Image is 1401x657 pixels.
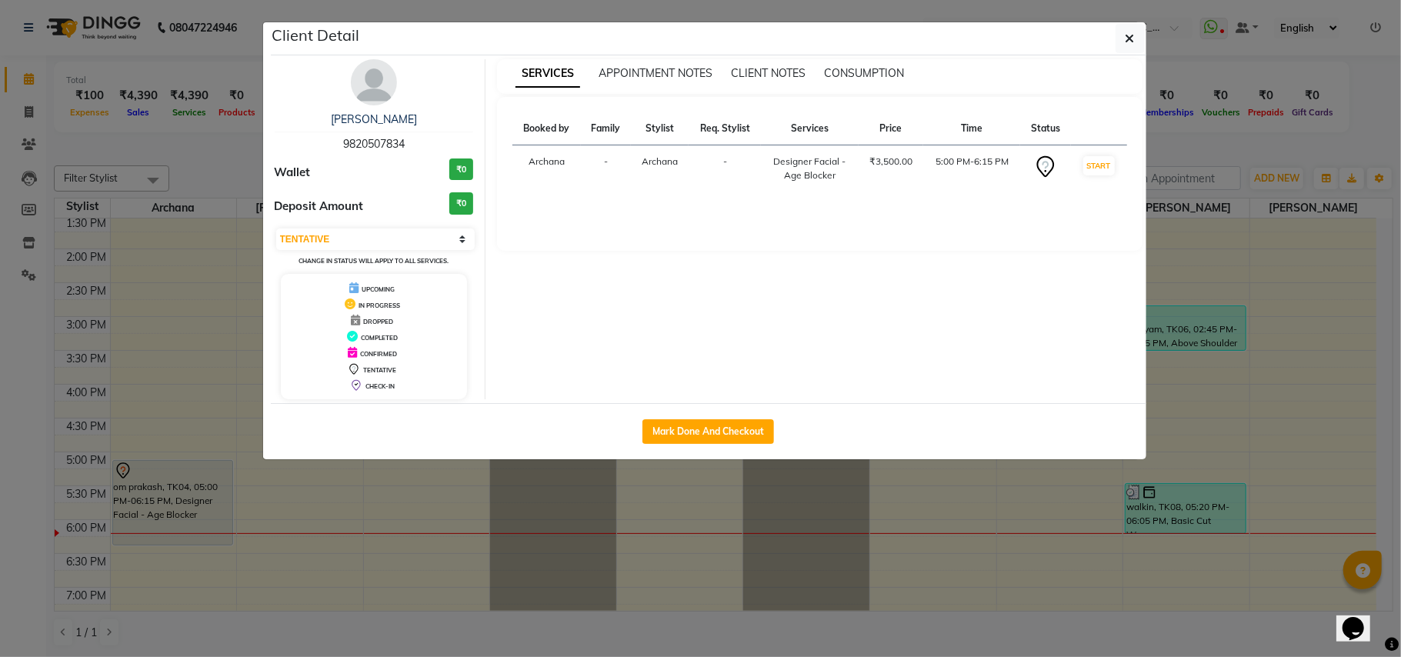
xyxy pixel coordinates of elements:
[360,350,397,358] span: CONFIRMED
[359,302,400,309] span: IN PROGRESS
[642,419,774,444] button: Mark Done And Checkout
[363,318,393,325] span: DROPPED
[859,112,923,145] th: Price
[770,155,849,182] div: Designer Facial - Age Blocker
[1083,156,1115,175] button: START
[923,112,1020,145] th: Time
[631,112,689,145] th: Stylist
[362,285,395,293] span: UPCOMING
[642,155,678,167] span: Archana
[363,366,396,374] span: TENTATIVE
[361,334,398,342] span: COMPLETED
[512,112,581,145] th: Booked by
[365,382,395,390] span: CHECK-IN
[1020,112,1070,145] th: Status
[343,137,405,151] span: 9820507834
[275,164,311,182] span: Wallet
[331,112,417,126] a: [PERSON_NAME]
[512,145,581,192] td: Archana
[923,145,1020,192] td: 5:00 PM-6:15 PM
[1336,595,1386,642] iframe: chat widget
[868,155,914,168] div: ₹3,500.00
[272,24,360,47] h5: Client Detail
[515,60,580,88] span: SERVICES
[599,66,712,80] span: APPOINTMENT NOTES
[689,112,761,145] th: Req. Stylist
[275,198,364,215] span: Deposit Amount
[761,112,859,145] th: Services
[449,192,473,215] h3: ₹0
[449,158,473,181] h3: ₹0
[581,145,631,192] td: -
[689,145,761,192] td: -
[299,257,449,265] small: Change in status will apply to all services.
[351,59,397,105] img: avatar
[731,66,806,80] span: CLIENT NOTES
[581,112,631,145] th: Family
[824,66,904,80] span: CONSUMPTION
